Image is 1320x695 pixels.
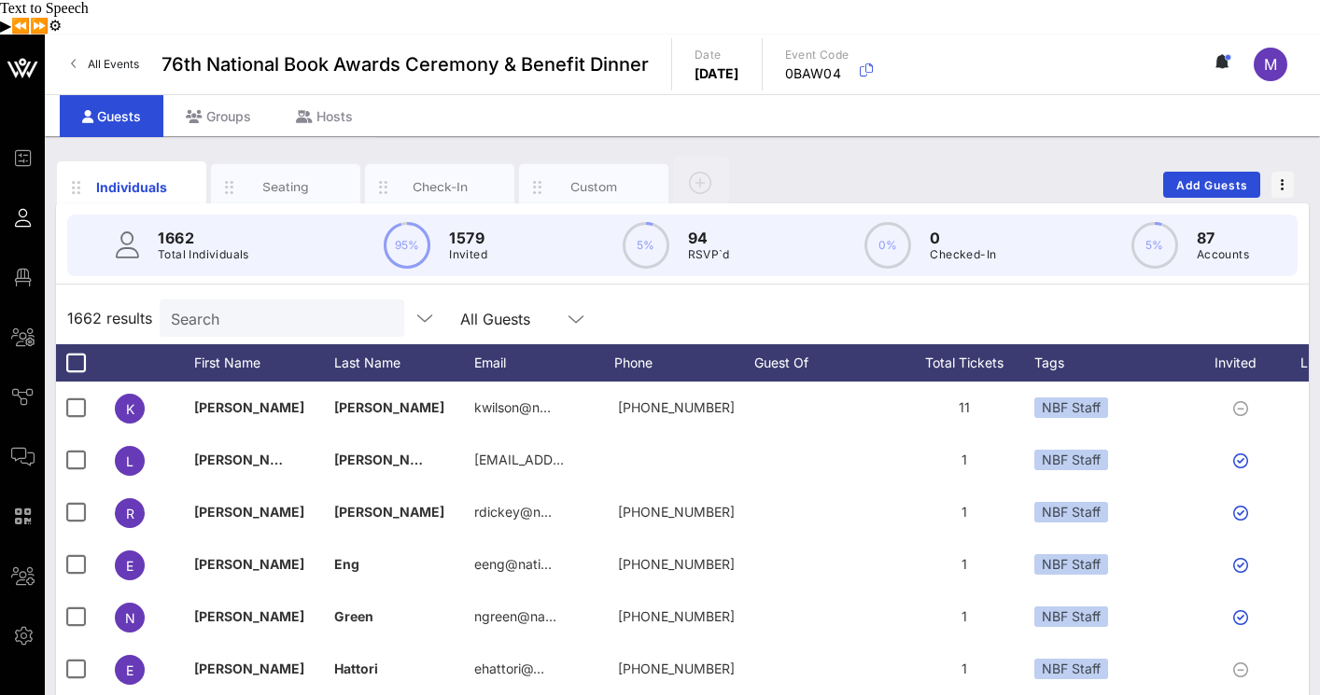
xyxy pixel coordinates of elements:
[1034,344,1193,382] div: Tags
[158,245,249,264] p: Total Individuals
[194,399,304,415] span: [PERSON_NAME]
[449,227,487,249] p: 1579
[930,245,996,264] p: Checked-In
[695,46,739,64] p: Date
[894,486,1034,538] div: 1
[930,227,996,249] p: 0
[553,178,636,196] div: Custom
[460,311,530,327] div: All Guests
[1034,397,1108,418] div: NBF Staff
[1034,450,1108,470] div: NBF Staff
[1034,606,1108,627] div: NBF Staff
[688,227,730,249] p: 94
[1264,55,1277,74] span: M
[1034,554,1108,575] div: NBF Staff
[1034,502,1108,522] div: NBF Staff
[245,178,328,196] div: Seating
[194,608,304,624] span: [PERSON_NAME]
[449,299,598,337] div: All Guests
[688,245,730,264] p: RSVP`d
[60,95,163,137] div: Guests
[194,504,304,520] span: [PERSON_NAME]
[1193,344,1296,382] div: Invited
[474,643,544,695] p: ehattori@…
[194,452,304,467] span: [PERSON_NAME]
[126,506,134,521] span: R
[894,643,1034,695] div: 1
[194,556,304,572] span: [PERSON_NAME]
[30,17,49,35] button: Forward
[1163,172,1260,198] button: Add Guests
[1197,245,1249,264] p: Accounts
[334,344,474,382] div: Last Name
[126,662,133,678] span: E
[614,344,754,382] div: Phone
[785,46,850,64] p: Event Code
[1197,227,1249,249] p: 87
[474,382,551,434] p: kwilson@n…
[126,558,133,574] span: E
[474,591,556,643] p: ngreen@na…
[126,401,134,417] span: K
[91,177,174,197] div: Individuals
[194,344,334,382] div: First Name
[334,452,444,467] span: [PERSON_NAME]
[49,17,62,35] button: Settings
[334,504,444,520] span: [PERSON_NAME]
[67,307,152,329] span: 1662 results
[754,344,894,382] div: Guest Of
[334,660,378,676] span: Hattori
[1175,178,1249,192] span: Add Guests
[11,17,30,35] button: Previous
[158,227,249,249] p: 1662
[785,64,850,83] p: 0BAW04
[618,608,735,624] span: +18056303998
[695,64,739,83] p: [DATE]
[618,399,735,415] span: +16467626311
[618,660,735,676] span: +16319422569
[60,49,150,79] a: All Events
[163,95,274,137] div: Groups
[1254,48,1287,81] div: M
[618,556,735,572] span: +19096416180
[125,610,135,626] span: N
[474,538,552,591] p: eeng@nati…
[474,344,614,382] div: Email
[449,245,487,264] p: Invited
[399,178,482,196] div: Check-In
[126,453,133,469] span: L
[88,57,139,71] span: All Events
[161,50,649,78] span: 76th National Book Awards Ceremony & Benefit Dinner
[474,452,699,467] span: [EMAIL_ADDRESS][DOMAIN_NAME]
[474,486,552,538] p: rdickey@n…
[274,95,375,137] div: Hosts
[894,591,1034,643] div: 1
[1034,659,1108,679] div: NBF Staff
[894,344,1034,382] div: Total Tickets
[334,608,373,624] span: Green
[894,382,1034,434] div: 11
[894,538,1034,591] div: 1
[334,556,359,572] span: Eng
[334,399,444,415] span: [PERSON_NAME]
[894,434,1034,486] div: 1
[618,504,735,520] span: +15134047489
[194,660,304,676] span: [PERSON_NAME]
